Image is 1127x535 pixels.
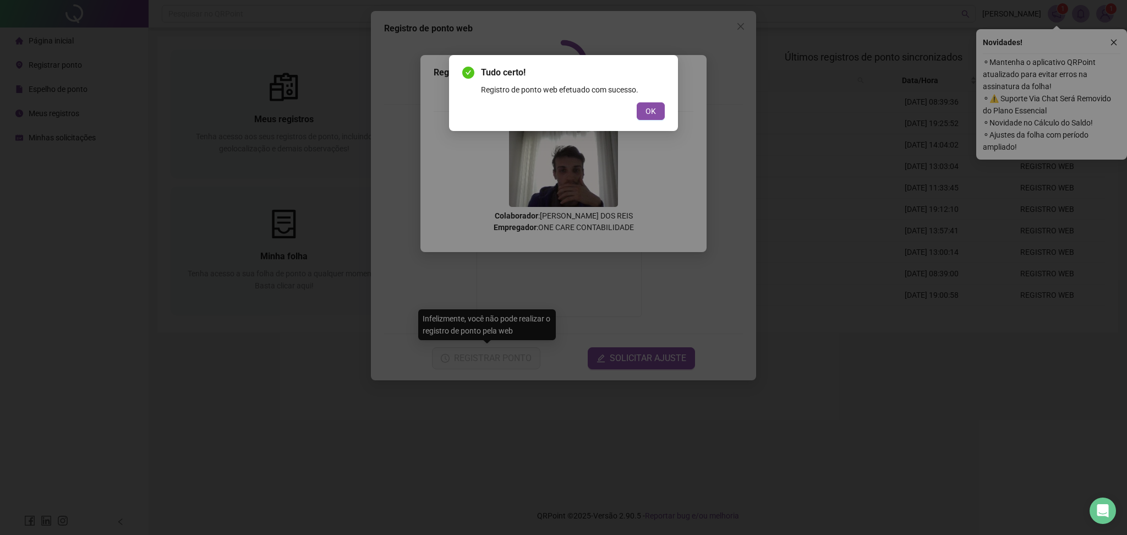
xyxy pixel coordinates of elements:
[481,84,665,96] div: Registro de ponto web efetuado com sucesso.
[462,67,474,79] span: check-circle
[1090,498,1116,524] div: Open Intercom Messenger
[637,102,665,120] button: OK
[645,105,656,117] span: OK
[481,66,665,79] span: Tudo certo!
